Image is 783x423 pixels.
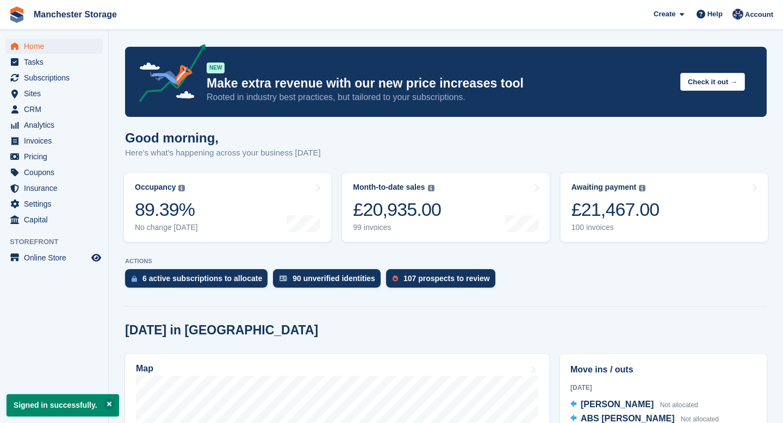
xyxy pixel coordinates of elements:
[5,196,103,211] a: menu
[279,275,287,282] img: verify_identity-adf6edd0f0f0b5bbfe63781bf79b02c33cf7c696d77639b501bdc392416b5a36.svg
[571,183,637,192] div: Awaiting payment
[681,415,719,423] span: Not allocated
[24,117,89,133] span: Analytics
[125,130,321,145] h1: Good morning,
[293,274,375,283] div: 90 unverified identities
[581,400,654,409] span: [PERSON_NAME]
[135,223,198,232] div: No change [DATE]
[24,181,89,196] span: Insurance
[570,363,756,376] h2: Move ins / outs
[90,251,103,264] a: Preview store
[5,54,103,70] a: menu
[24,54,89,70] span: Tasks
[9,7,25,23] img: stora-icon-8386f47178a22dfd0bd8f6a31ec36ba5ce8667c1dd55bd0f319d3a0aa187defe.svg
[403,274,490,283] div: 107 prospects to review
[707,9,723,20] span: Help
[124,173,331,242] a: Occupancy 89.39% No change [DATE]
[132,275,137,282] img: active_subscription_to_allocate_icon-d502201f5373d7db506a760aba3b589e785aa758c864c3986d89f69b8ff3...
[24,250,89,265] span: Online Store
[125,269,273,293] a: 6 active subscriptions to allocate
[24,149,89,164] span: Pricing
[570,383,756,393] div: [DATE]
[561,173,768,242] a: Awaiting payment £21,467.00 100 invoices
[10,237,108,247] span: Storefront
[130,44,206,106] img: price-adjustments-announcement-icon-8257ccfd72463d97f412b2fc003d46551f7dbcb40ab6d574587a9cd5c0d94...
[570,398,698,412] a: [PERSON_NAME] Not allocated
[393,275,398,282] img: prospect-51fa495bee0391a8d652442698ab0144808aea92771e9ea1ae160a38d050c398.svg
[5,250,103,265] a: menu
[5,86,103,101] a: menu
[24,70,89,85] span: Subscriptions
[5,149,103,164] a: menu
[571,198,660,221] div: £21,467.00
[24,165,89,180] span: Coupons
[136,364,153,374] h2: Map
[5,39,103,54] a: menu
[353,183,425,192] div: Month-to-date sales
[24,212,89,227] span: Capital
[24,102,89,117] span: CRM
[207,76,672,91] p: Make extra revenue with our new price increases tool
[5,102,103,117] a: menu
[5,133,103,148] a: menu
[125,258,767,265] p: ACTIONS
[581,414,674,423] span: ABS [PERSON_NAME]
[5,212,103,227] a: menu
[207,63,225,73] div: NEW
[7,394,119,416] p: Signed in successfully.
[639,185,645,191] img: icon-info-grey-7440780725fd019a000dd9b08b2336e03edf1995a4989e88bcd33f0948082b44.svg
[680,73,745,91] button: Check it out →
[5,117,103,133] a: menu
[5,165,103,180] a: menu
[135,183,176,192] div: Occupancy
[125,323,318,338] h2: [DATE] in [GEOGRAPHIC_DATA]
[24,196,89,211] span: Settings
[5,181,103,196] a: menu
[571,223,660,232] div: 100 invoices
[135,198,198,221] div: 89.39%
[29,5,121,23] a: Manchester Storage
[745,9,773,20] span: Account
[353,198,441,221] div: £20,935.00
[125,147,321,159] p: Here's what's happening across your business [DATE]
[428,185,434,191] img: icon-info-grey-7440780725fd019a000dd9b08b2336e03edf1995a4989e88bcd33f0948082b44.svg
[142,274,262,283] div: 6 active subscriptions to allocate
[353,223,441,232] div: 99 invoices
[342,173,549,242] a: Month-to-date sales £20,935.00 99 invoices
[654,9,675,20] span: Create
[178,185,185,191] img: icon-info-grey-7440780725fd019a000dd9b08b2336e03edf1995a4989e88bcd33f0948082b44.svg
[386,269,501,293] a: 107 prospects to review
[24,86,89,101] span: Sites
[207,91,672,103] p: Rooted in industry best practices, but tailored to your subscriptions.
[24,39,89,54] span: Home
[24,133,89,148] span: Invoices
[273,269,386,293] a: 90 unverified identities
[660,401,698,409] span: Not allocated
[5,70,103,85] a: menu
